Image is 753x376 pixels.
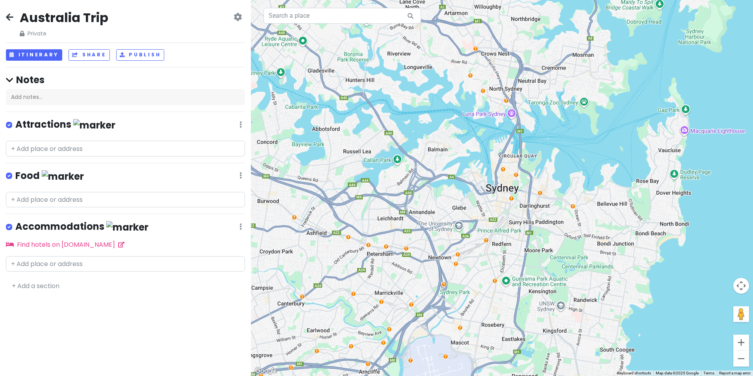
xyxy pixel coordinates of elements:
[253,366,279,376] a: Open this area in Google Maps (opens a new window)
[69,49,109,61] button: Share
[733,335,749,350] button: Zoom in
[6,141,245,156] input: + Add place or address
[719,371,751,375] a: Report a map error
[617,370,651,376] button: Keyboard shortcuts
[703,371,714,375] a: Terms
[12,281,59,290] a: + Add a section
[6,256,245,272] input: + Add place or address
[656,371,699,375] span: Map data ©2025 Google
[6,74,245,86] h4: Notes
[20,29,108,38] span: Private
[42,170,84,182] img: marker
[6,192,245,208] input: + Add place or address
[733,306,749,322] button: Drag Pegman onto the map to open Street View
[263,8,421,24] input: Search a place
[6,89,245,106] div: Add notes...
[733,278,749,294] button: Map camera controls
[73,119,115,131] img: marker
[253,366,279,376] img: Google
[15,169,84,182] h4: Food
[6,240,124,249] a: Find hotels on [DOMAIN_NAME]
[106,221,148,233] img: marker
[116,49,165,61] button: Publish
[15,220,148,233] h4: Accommodations
[733,351,749,367] button: Zoom out
[15,118,115,131] h4: Attractions
[20,9,108,26] h2: Australia Trip
[6,49,62,61] button: Itinerary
